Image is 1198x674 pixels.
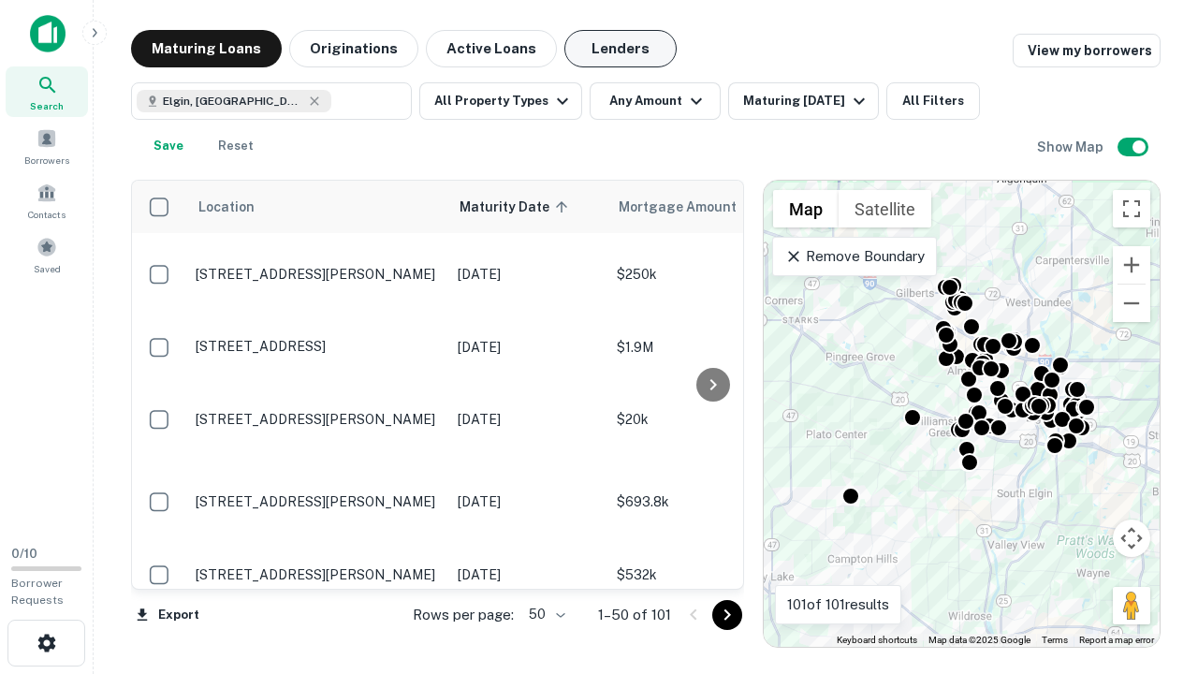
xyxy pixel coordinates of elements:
p: $20k [617,409,804,430]
button: Active Loans [426,30,557,67]
a: Saved [6,229,88,280]
a: Borrowers [6,121,88,171]
a: View my borrowers [1013,34,1161,67]
button: Export [131,601,204,629]
button: Show street map [773,190,839,227]
p: $250k [617,264,804,285]
button: Toggle fullscreen view [1113,190,1150,227]
span: Search [30,98,64,113]
button: Reset [206,127,266,165]
p: $693.8k [617,491,804,512]
button: Save your search to get updates of matches that match your search criteria. [139,127,198,165]
button: Originations [289,30,418,67]
p: [DATE] [458,564,598,585]
span: Contacts [28,207,66,222]
p: [STREET_ADDRESS][PERSON_NAME] [196,566,439,583]
button: Zoom out [1113,285,1150,322]
p: Remove Boundary [784,245,924,268]
span: 0 / 10 [11,547,37,561]
p: [STREET_ADDRESS][PERSON_NAME] [196,493,439,510]
button: Lenders [564,30,677,67]
button: Any Amount [590,82,721,120]
p: Rows per page: [413,604,514,626]
span: Maturity Date [460,196,574,218]
th: Maturity Date [448,181,607,233]
button: Zoom in [1113,246,1150,284]
div: 50 [521,601,568,628]
span: Borrower Requests [11,577,64,607]
button: All Filters [886,82,980,120]
p: [DATE] [458,409,598,430]
button: Map camera controls [1113,520,1150,557]
p: [STREET_ADDRESS][PERSON_NAME] [196,266,439,283]
button: All Property Types [419,82,582,120]
button: Go to next page [712,600,742,630]
p: [STREET_ADDRESS][PERSON_NAME] [196,411,439,428]
div: 0 0 [764,181,1160,647]
a: Contacts [6,175,88,226]
p: 101 of 101 results [787,593,889,616]
th: Location [186,181,448,233]
button: Keyboard shortcuts [837,634,917,647]
iframe: Chat Widget [1104,524,1198,614]
button: Maturing [DATE] [728,82,879,120]
p: [DATE] [458,337,598,358]
span: Borrowers [24,153,69,168]
p: [DATE] [458,491,598,512]
p: $1.9M [617,337,804,358]
p: [DATE] [458,264,598,285]
a: Search [6,66,88,117]
button: Maturing Loans [131,30,282,67]
p: $532k [617,564,804,585]
div: Maturing [DATE] [743,90,870,112]
span: Location [197,196,255,218]
button: Show satellite imagery [839,190,931,227]
span: Mortgage Amount [619,196,761,218]
img: capitalize-icon.png [30,15,66,52]
span: Elgin, [GEOGRAPHIC_DATA], [GEOGRAPHIC_DATA] [163,93,303,110]
a: Open this area in Google Maps (opens a new window) [768,623,830,647]
span: Saved [34,261,61,276]
a: Terms (opens in new tab) [1042,635,1068,645]
p: [STREET_ADDRESS] [196,338,439,355]
a: Report a map error [1079,635,1154,645]
span: Map data ©2025 Google [928,635,1030,645]
img: Google [768,623,830,647]
p: 1–50 of 101 [598,604,671,626]
h6: Show Map [1037,137,1106,157]
th: Mortgage Amount [607,181,813,233]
